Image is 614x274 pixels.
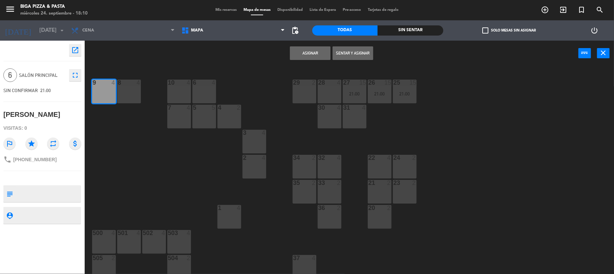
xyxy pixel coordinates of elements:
div: 4 [337,80,341,86]
div: Biga Pizza & Pasta [20,3,88,10]
div: 21:00 [343,91,366,96]
div: 28 [318,80,319,86]
div: 2 [312,180,316,186]
div: 22 [368,155,369,161]
i: close [599,49,608,57]
div: 4 [187,230,191,236]
div: 4 [136,80,141,86]
div: 4 [237,205,241,211]
div: 24 [394,155,394,161]
i: turned_in_not [577,6,586,14]
div: 15 [359,80,366,86]
i: person_pin [6,212,13,219]
button: open_in_new [69,44,81,56]
div: 37 [293,255,294,261]
div: 2 [187,255,191,261]
i: open_in_new [71,46,79,54]
div: 4 [262,130,266,136]
div: Sin sentar [378,25,443,36]
span: Tarjetas de regalo [364,8,402,12]
div: 2 [412,155,416,161]
div: 35 [293,180,294,186]
span: 6 [3,68,17,82]
div: 31 [343,105,344,111]
button: close [597,48,610,58]
div: 4 [312,255,316,261]
div: 4 [111,230,115,236]
i: search [596,6,604,14]
div: 30 [318,105,319,111]
div: 4 [337,105,341,111]
div: 15 [384,80,391,86]
div: 4 [136,230,141,236]
div: 23 [394,180,394,186]
div: 2 [337,205,341,211]
div: 4 [187,80,191,86]
span: Lista de Espera [306,8,339,12]
div: 25 [394,80,394,86]
i: fullscreen [71,71,79,79]
label: Solo mesas sin asignar [482,27,536,34]
div: miércoles 24. septiembre - 18:10 [20,10,88,17]
i: power_input [581,49,589,57]
div: 21:00 [393,91,417,96]
span: Cena [82,28,94,33]
button: Sentar y Asignar [333,46,373,60]
i: subject [6,190,13,197]
div: 36 [318,205,319,211]
div: 4 [262,155,266,161]
span: check_box_outline_blank [482,27,488,34]
i: exit_to_app [559,6,567,14]
span: Mis reservas [212,8,240,12]
div: 4 [187,105,191,111]
i: power_settings_new [590,26,598,35]
div: 33 [318,180,319,186]
span: [PHONE_NUMBER] [13,157,57,162]
div: 2 [387,205,391,211]
div: 4 [111,80,115,86]
i: arrow_drop_down [58,26,66,35]
div: 26 [368,80,369,86]
span: Pre-acceso [339,8,364,12]
div: 2 [111,255,115,261]
div: 32 [318,155,319,161]
i: outlined_flag [3,138,16,150]
div: [PERSON_NAME] [3,109,60,120]
span: 21:00 [40,88,51,93]
div: 4 [162,230,166,236]
button: menu [5,4,15,17]
span: pending_actions [291,26,299,35]
div: 21:00 [368,91,391,96]
div: 20 [368,205,369,211]
div: 4 [387,155,391,161]
div: 2 [312,155,316,161]
i: repeat [47,138,59,150]
i: menu [5,4,15,14]
button: Asignar [290,46,331,60]
span: Salón Principal [19,71,66,79]
div: 2 [412,180,416,186]
i: attach_money [69,138,81,150]
div: 34 [293,155,294,161]
div: 2 [312,80,316,86]
div: 2 [337,180,341,186]
div: 5 [212,105,216,111]
i: phone [3,155,12,164]
div: 2 [237,105,241,111]
div: 27 [343,80,344,86]
div: Todas [312,25,378,36]
button: fullscreen [69,69,81,81]
i: add_circle_outline [541,6,549,14]
div: 29 [293,80,294,86]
